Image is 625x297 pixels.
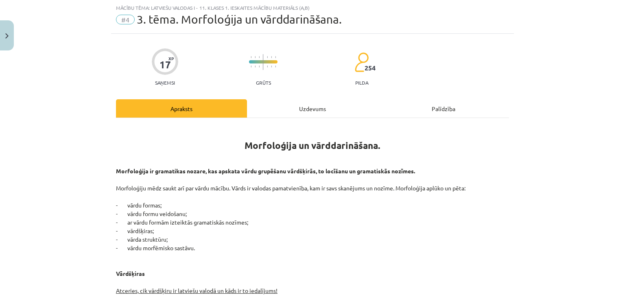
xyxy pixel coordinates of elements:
[245,140,380,151] b: Morfoloģija un vārddarināšana.
[116,5,509,11] div: Mācību tēma: Latviešu valodas i - 11. klases 1. ieskaites mācību materiāls (a,b)
[5,33,9,39] img: icon-close-lesson-0947bae3869378f0d4975bcd49f059093ad1ed9edebbc8119c70593378902aed.svg
[116,15,135,24] span: #4
[267,56,268,58] img: icon-short-line-57e1e144782c952c97e751825c79c345078a6d821885a25fce030b3d8c18986b.svg
[116,287,278,294] u: Atceries, cik vārdšķiru ir latviešu valodā un kāds ir to iedalījums!
[271,66,272,68] img: icon-short-line-57e1e144782c952c97e751825c79c345078a6d821885a25fce030b3d8c18986b.svg
[251,66,251,68] img: icon-short-line-57e1e144782c952c97e751825c79c345078a6d821885a25fce030b3d8c18986b.svg
[267,66,268,68] img: icon-short-line-57e1e144782c952c97e751825c79c345078a6d821885a25fce030b3d8c18986b.svg
[116,261,145,277] strong: Vārdšķiras
[355,80,368,85] p: pilda
[251,56,251,58] img: icon-short-line-57e1e144782c952c97e751825c79c345078a6d821885a25fce030b3d8c18986b.svg
[354,52,369,72] img: students-c634bb4e5e11cddfef0936a35e636f08e4e9abd3cc4e673bd6f9a4125e45ecb1.svg
[365,64,376,72] span: 254
[116,99,247,118] div: Apraksts
[275,56,276,58] img: icon-short-line-57e1e144782c952c97e751825c79c345078a6d821885a25fce030b3d8c18986b.svg
[271,56,272,58] img: icon-short-line-57e1e144782c952c97e751825c79c345078a6d821885a25fce030b3d8c18986b.svg
[247,99,378,118] div: Uzdevums
[378,99,509,118] div: Palīdzība
[168,56,174,61] span: XP
[256,80,271,85] p: Grūts
[116,167,415,175] strong: Morfoloģija ir gramatikas nozare, kas apskata vārdu grupēšanu vārdšķirās, to locīšanu un gramatis...
[137,13,342,26] span: 3. tēma. Morfoloģija un vārddarināšana.
[160,59,171,70] div: 17
[275,66,276,68] img: icon-short-line-57e1e144782c952c97e751825c79c345078a6d821885a25fce030b3d8c18986b.svg
[152,80,178,85] p: Saņemsi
